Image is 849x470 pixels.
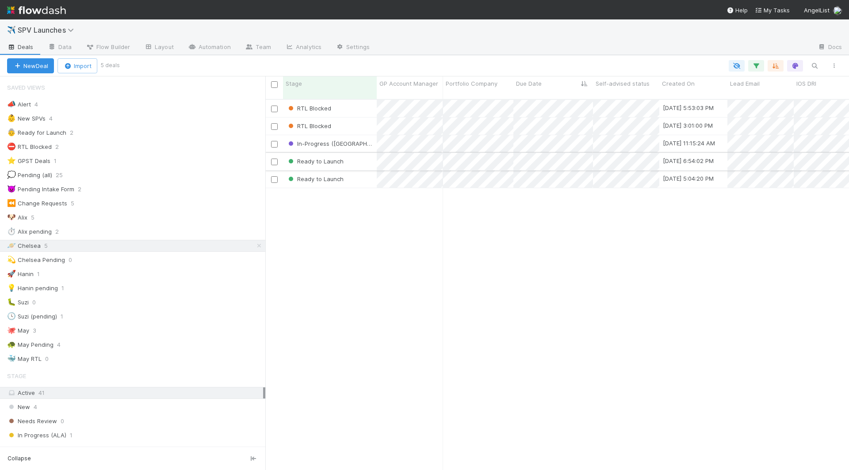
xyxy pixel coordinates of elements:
[7,26,16,34] span: ✈️
[287,104,331,113] div: RTL Blocked
[7,113,46,124] div: New SPVs
[38,389,45,396] span: 41
[7,367,26,385] span: Stage
[287,139,372,148] div: In-Progress ([GEOGRAPHIC_DATA])
[45,353,57,364] span: 0
[7,326,16,334] span: 🐙
[271,176,278,183] input: Toggle Row Selected
[286,79,302,88] span: Stage
[7,42,34,51] span: Deals
[55,141,68,152] span: 2
[7,58,54,73] button: NewDeal
[7,141,52,152] div: RTL Blocked
[7,444,114,455] span: In-Progress ([GEOGRAPHIC_DATA])
[57,58,97,73] button: Import
[7,298,16,306] span: 🐛
[755,6,790,15] a: My Tasks
[7,171,16,178] span: 💭
[7,402,30,413] span: New
[7,184,74,195] div: Pending Intake Form
[271,123,278,130] input: Toggle Row Selected
[101,61,120,69] small: 5 deals
[7,185,16,193] span: 👿
[137,41,181,55] a: Layout
[7,114,16,122] span: 👶
[55,226,68,237] span: 2
[7,129,16,136] span: 👵
[833,6,842,15] img: avatar_aa70801e-8de5-4477-ab9d-eb7c67de69c1.png
[7,297,29,308] div: Suzi
[7,430,66,441] span: In Progress (ALA)
[7,3,66,18] img: logo-inverted-e16ddd16eac7371096b0.svg
[7,256,16,263] span: 💫
[271,159,278,165] input: Toggle Row Selected
[379,79,438,88] span: GP Account Manager
[54,155,65,167] span: 1
[7,213,16,221] span: 🐶
[71,198,83,209] span: 5
[804,7,830,14] span: AngelList
[7,212,27,223] div: Alix
[7,199,16,207] span: ⏪
[730,79,760,88] span: Lead Email
[7,242,16,249] span: 🪐
[61,416,64,427] span: 0
[7,79,45,96] span: Saved Views
[7,143,16,150] span: ⛔
[596,79,650,88] span: Self-advised status
[118,444,121,455] span: 2
[287,157,344,166] div: Ready to Launch
[811,41,849,55] a: Docs
[287,158,344,165] span: Ready to Launch
[516,79,542,88] span: Due Date
[31,212,43,223] span: 5
[32,297,45,308] span: 0
[61,311,72,322] span: 1
[663,121,713,130] div: [DATE] 3:01:00 PM
[271,106,278,112] input: Toggle Row Selected
[70,127,82,138] span: 2
[287,122,331,129] span: RTL Blocked
[7,100,16,108] span: 📣
[329,41,377,55] a: Settings
[7,170,52,181] div: Pending (all)
[7,157,16,164] span: ⭐
[7,254,65,265] div: Chelsea Pending
[70,430,73,441] span: 1
[8,455,31,462] span: Collapse
[663,174,714,183] div: [DATE] 5:04:20 PM
[79,41,137,55] a: Flow Builder
[287,174,344,183] div: Ready to Launch
[662,79,695,88] span: Created On
[663,103,714,112] div: [DATE] 5:53:03 PM
[7,99,31,110] div: Alert
[41,41,79,55] a: Data
[663,139,715,148] div: [DATE] 11:15:24 AM
[7,311,57,322] div: Suzi (pending)
[44,240,57,251] span: 5
[61,283,73,294] span: 1
[271,81,278,88] input: Toggle All Rows Selected
[287,140,394,147] span: In-Progress ([GEOGRAPHIC_DATA])
[56,170,72,181] span: 25
[7,226,52,237] div: Alix pending
[57,339,69,350] span: 4
[7,155,50,167] div: GPST Deals
[18,26,78,34] span: SPV Launches
[7,284,16,292] span: 💡
[34,99,47,110] span: 4
[7,325,29,336] div: May
[7,387,263,398] div: Active
[663,156,714,165] div: [DATE] 6:54:02 PM
[278,41,329,55] a: Analytics
[7,270,16,277] span: 🚀
[446,79,497,88] span: Portfolio Company
[7,127,66,138] div: Ready for Launch
[7,240,41,251] div: Chelsea
[86,42,130,51] span: Flow Builder
[796,79,816,88] span: IOS DRI
[7,341,16,348] span: 🐢
[49,113,61,124] span: 4
[287,175,344,182] span: Ready to Launch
